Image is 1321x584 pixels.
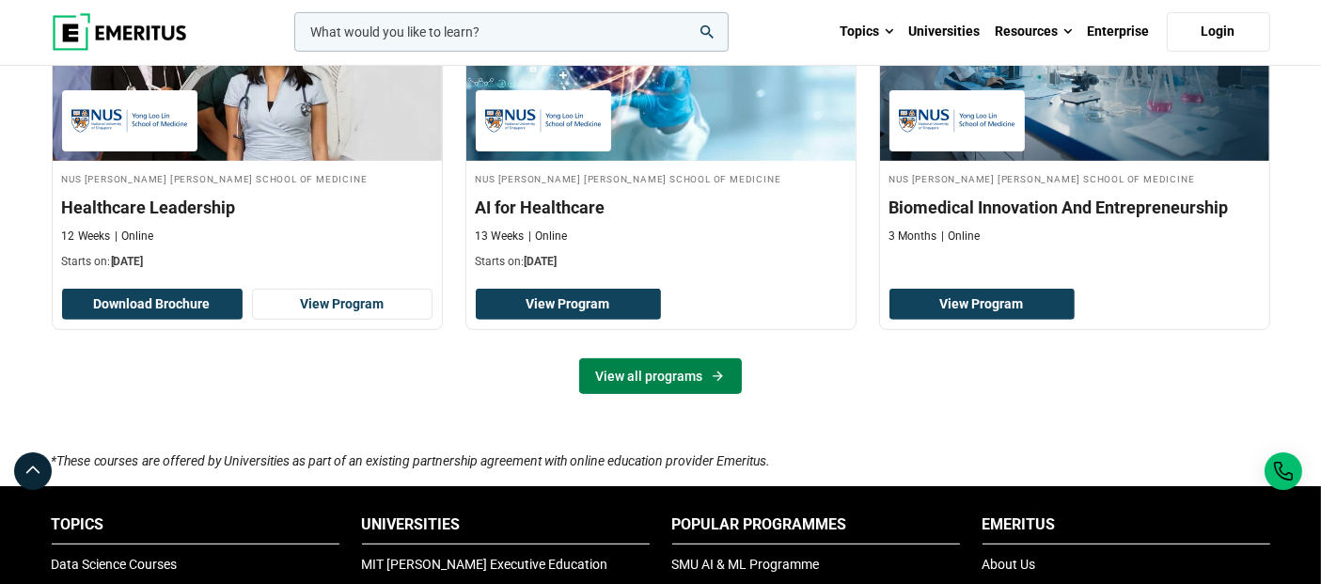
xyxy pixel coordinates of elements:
a: Data Science Courses [52,557,178,572]
button: Download Brochure [62,289,243,321]
h4: NUS [PERSON_NAME] [PERSON_NAME] School of Medicine [889,170,1260,186]
p: Online [116,229,154,245]
span: [DATE] [111,255,144,268]
p: 13 Weeks [476,229,525,245]
a: About Us [983,557,1036,572]
a: MIT [PERSON_NAME] Executive Education [362,557,608,572]
a: View Program [252,289,432,321]
h3: Biomedical Innovation And Entrepreneurship [889,196,1260,219]
a: View Program [476,289,661,321]
p: 3 Months [889,229,937,245]
i: *These courses are offered by Universities as part of an existing partnership agreement with onli... [52,453,770,468]
p: Online [942,229,981,245]
img: NUS Yong Loo Lin School of Medicine [485,100,602,142]
span: [DATE] [525,255,558,268]
a: SMU AI & ML Programme [672,557,820,572]
h4: NUS [PERSON_NAME] [PERSON_NAME] School of Medicine [62,170,432,186]
p: Starts on: [476,254,846,270]
p: 12 Weeks [62,229,111,245]
img: NUS Yong Loo Lin School of Medicine [899,100,1015,142]
a: Login [1167,12,1270,52]
h4: NUS [PERSON_NAME] [PERSON_NAME] School of Medicine [476,170,846,186]
img: NUS Yong Loo Lin School of Medicine [71,100,188,142]
h3: Healthcare Leadership [62,196,432,219]
input: woocommerce-product-search-field-0 [294,12,729,52]
p: Starts on: [62,254,432,270]
h3: AI for Healthcare [476,196,846,219]
a: View Program [889,289,1075,321]
a: View all programs [579,358,742,394]
p: Online [529,229,568,245]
